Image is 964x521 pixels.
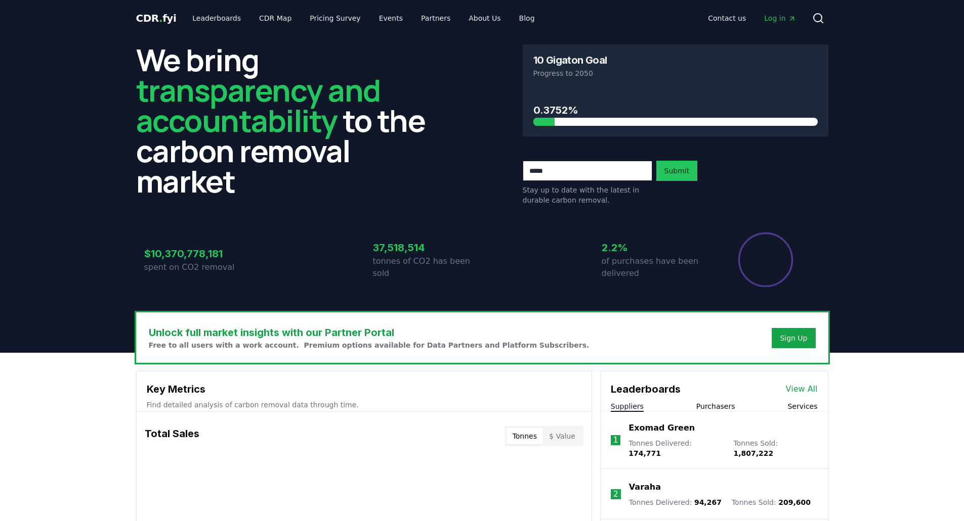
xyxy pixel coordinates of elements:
a: Blog [511,9,543,27]
button: Sign Up [772,328,815,348]
span: CDR fyi [136,12,177,24]
a: Events [371,9,411,27]
h2: We bring to the carbon removal market [136,44,442,196]
button: Purchasers [696,401,735,411]
a: CDR Map [251,9,300,27]
p: Tonnes Sold : [733,438,817,458]
p: of purchases have been delivered [602,255,711,279]
span: transparency and accountability [136,69,381,141]
span: . [159,12,162,24]
button: Submit [656,161,698,181]
div: Percentage of sales delivered [737,231,794,288]
h3: Key Metrics [147,382,581,397]
h3: Leaderboards [611,382,681,397]
p: Progress to 2050 [533,68,818,78]
h3: Total Sales [145,426,199,446]
a: Contact us [700,9,754,27]
h3: $10,370,778,181 [144,246,254,261]
a: Leaderboards [184,9,249,27]
a: Varaha [629,481,661,493]
p: Tonnes Delivered : [629,497,722,507]
p: Tonnes Delivered : [628,438,723,458]
a: Exomad Green [628,422,695,434]
a: About Us [460,9,509,27]
span: 94,267 [694,498,722,506]
a: Log in [756,9,804,27]
button: Suppliers [611,401,644,411]
h3: Unlock full market insights with our Partner Portal [149,325,590,340]
p: 1 [613,434,618,446]
p: 2 [613,488,618,500]
h3: 2.2% [602,240,711,255]
p: spent on CO2 removal [144,261,254,273]
a: Pricing Survey [302,9,368,27]
span: 174,771 [628,449,661,457]
a: CDR.fyi [136,11,177,25]
button: $ Value [543,428,581,444]
button: Services [787,401,817,411]
nav: Main [184,9,542,27]
a: View All [786,383,818,395]
span: 209,600 [778,498,811,506]
nav: Main [700,9,804,27]
p: Stay up to date with the latest in durable carbon removal. [523,185,652,205]
h3: 10 Gigaton Goal [533,55,607,65]
p: Tonnes Sold : [732,497,811,507]
p: Find detailed analysis of carbon removal data through time. [147,400,581,410]
p: tonnes of CO2 has been sold [373,255,482,279]
h3: 0.3752% [533,103,818,118]
span: Log in [764,13,795,23]
h3: 37,518,514 [373,240,482,255]
button: Tonnes [507,428,543,444]
a: Partners [413,9,458,27]
span: 1,807,222 [733,449,773,457]
a: Sign Up [780,333,807,343]
p: Free to all users with a work account. Premium options available for Data Partners and Platform S... [149,340,590,350]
